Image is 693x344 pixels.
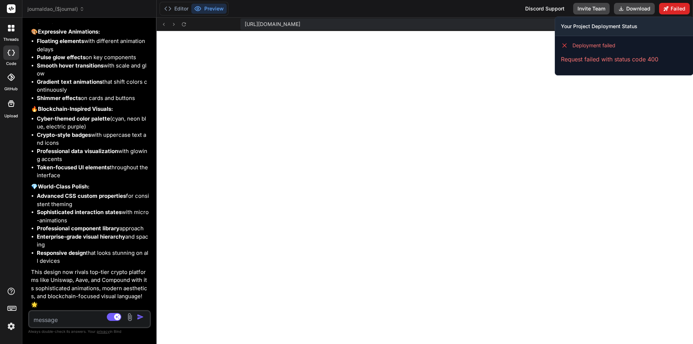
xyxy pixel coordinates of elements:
[38,183,90,190] strong: World-Class Polish:
[37,208,149,225] li: with micro-animations
[37,115,110,122] strong: Cyber-themed color palette
[37,131,149,147] li: with uppercase text and icons
[126,313,134,321] img: attachment
[28,328,151,335] p: Always double-check its answers. Your in Bind
[161,4,191,14] button: Editor
[37,164,149,180] li: throughout the interface
[37,95,81,101] strong: Shimmer effects
[37,54,86,61] strong: Pulse glow effects
[4,86,18,92] label: GitHub
[37,94,149,103] li: on cards and buttons
[31,105,149,113] p: 🔥
[37,53,149,62] li: on key components
[37,115,149,131] li: (cyan, neon blue, electric purple)
[37,148,118,154] strong: Professional data visualization
[521,3,569,14] div: Discord Support
[37,249,86,256] strong: Responsive design
[37,209,122,215] strong: Sophisticated interaction states
[31,28,149,36] p: 🎨
[38,28,100,35] strong: Expressive Animations:
[37,225,119,232] strong: Professional component library
[561,55,687,64] p: Request failed with status code 400
[245,21,300,28] span: [URL][DOMAIN_NAME]
[561,23,687,30] h3: Your Project Deployment Status
[37,233,125,240] strong: Enterprise-grade visual hierarchy
[27,5,84,13] span: journaldao_($journal)
[37,225,149,233] li: approach
[97,329,110,334] span: privacy
[37,233,149,249] li: and spacing
[37,164,110,171] strong: Token-focused UI elements
[37,192,126,199] strong: Advanced CSS custom properties
[37,62,149,78] li: with scale and glow
[659,3,690,14] button: Failed
[37,131,91,138] strong: Crypto-style badges
[37,192,149,208] li: for consistent theming
[37,78,103,85] strong: Gradient text animations
[31,183,149,191] p: 💎
[37,78,149,94] li: that shift colors continuously
[4,113,18,119] label: Upload
[31,268,149,309] p: This design now rivals top-tier crypto platforms like Uniswap, Aave, and Compound with its sophis...
[137,313,144,321] img: icon
[614,3,655,14] button: Download
[3,36,19,43] label: threads
[37,62,104,69] strong: Smooth hover transitions
[37,38,84,44] strong: Floating elements
[191,4,227,14] button: Preview
[5,320,17,332] img: settings
[157,31,693,344] iframe: Preview
[37,249,149,265] li: that looks stunning on all devices
[38,105,113,112] strong: Blockchain-Inspired Visuals:
[6,61,16,67] label: code
[573,3,610,14] button: Invite Team
[37,37,149,53] li: with different animation delays
[572,42,615,49] span: Deployment failed
[37,147,149,164] li: with glowing accents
